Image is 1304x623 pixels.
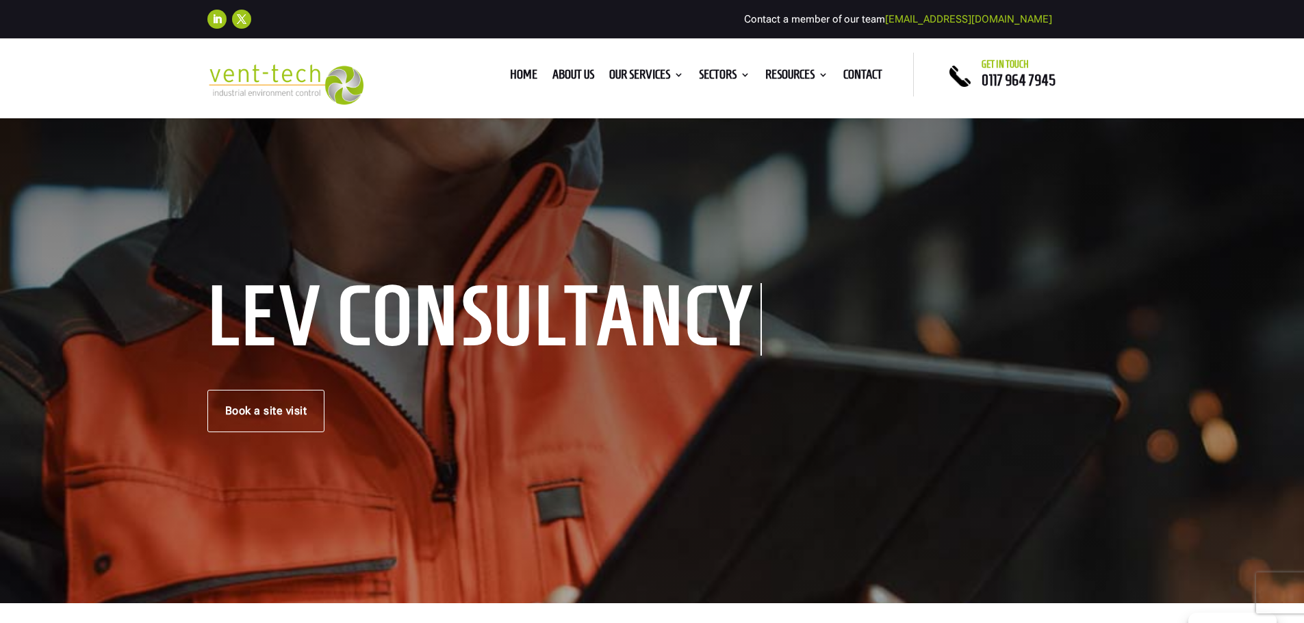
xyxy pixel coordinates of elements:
[982,72,1056,88] a: 0117 964 7945
[207,10,227,29] a: Follow on LinkedIn
[843,70,882,85] a: Contact
[207,390,325,432] a: Book a site visit
[699,70,750,85] a: Sectors
[765,70,828,85] a: Resources
[609,70,684,85] a: Our Services
[885,13,1052,25] a: [EMAIL_ADDRESS][DOMAIN_NAME]
[552,70,594,85] a: About us
[744,13,1052,25] span: Contact a member of our team
[207,64,364,105] img: 2023-09-27T08_35_16.549ZVENT-TECH---Clear-background
[510,70,537,85] a: Home
[232,10,251,29] a: Follow on X
[982,59,1029,70] span: Get in touch
[207,283,762,356] h1: LEV Consultancy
